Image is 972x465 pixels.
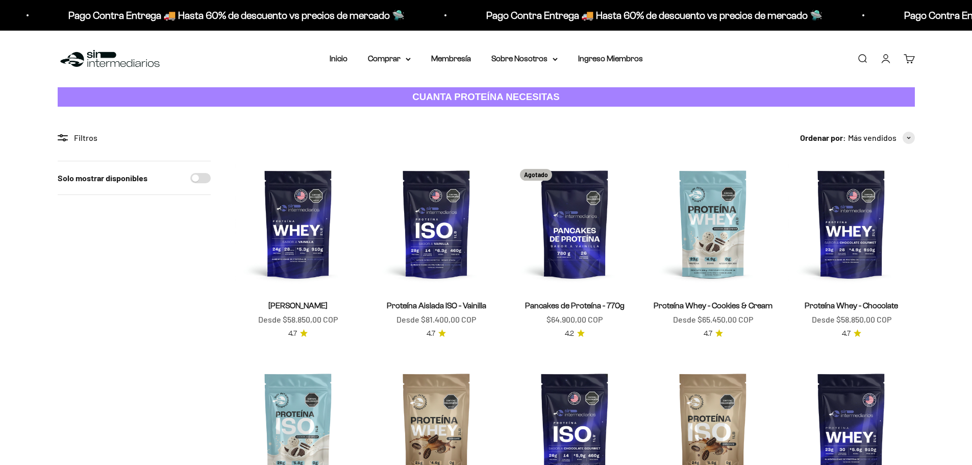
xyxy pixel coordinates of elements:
[842,328,851,339] span: 4.7
[565,328,585,339] a: 4.24.2 de 5.0 estrellas
[812,313,891,326] sale-price: Desde $58.850,00 COP
[396,313,476,326] sale-price: Desde $81.400,00 COP
[491,52,558,65] summary: Sobre Nosotros
[427,328,446,339] a: 4.74.7 de 5.0 estrellas
[288,328,308,339] a: 4.74.7 de 5.0 estrellas
[58,131,211,144] div: Filtros
[805,301,898,310] a: Proteína Whey - Chocolate
[704,328,712,339] span: 4.7
[268,301,328,310] a: [PERSON_NAME]
[565,328,574,339] span: 4.2
[58,87,915,107] a: CUANTA PROTEÍNA NECESITAS
[330,54,347,63] a: Inicio
[412,91,560,102] strong: CUANTA PROTEÍNA NECESITAS
[387,301,486,310] a: Proteína Aislada ISO - Vainilla
[58,172,147,185] label: Solo mostrar disponibles
[673,313,753,326] sale-price: Desde $65.450,00 COP
[654,301,772,310] a: Proteína Whey - Cookies & Cream
[431,54,471,63] a: Membresía
[368,52,411,65] summary: Comprar
[546,313,603,326] sale-price: $64.900,00 COP
[704,328,723,339] a: 4.74.7 de 5.0 estrellas
[427,328,435,339] span: 4.7
[848,131,896,144] span: Más vendidos
[484,7,820,23] p: Pago Contra Entrega 🚚 Hasta 60% de descuento vs precios de mercado 🛸
[288,328,297,339] span: 4.7
[525,301,625,310] a: Pancakes de Proteína - 770g
[258,313,338,326] sale-price: Desde $58.850,00 COP
[66,7,403,23] p: Pago Contra Entrega 🚚 Hasta 60% de descuento vs precios de mercado 🛸
[800,131,846,144] span: Ordenar por:
[842,328,861,339] a: 4.74.7 de 5.0 estrellas
[578,54,643,63] a: Ingreso Miembros
[848,131,915,144] button: Más vendidos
